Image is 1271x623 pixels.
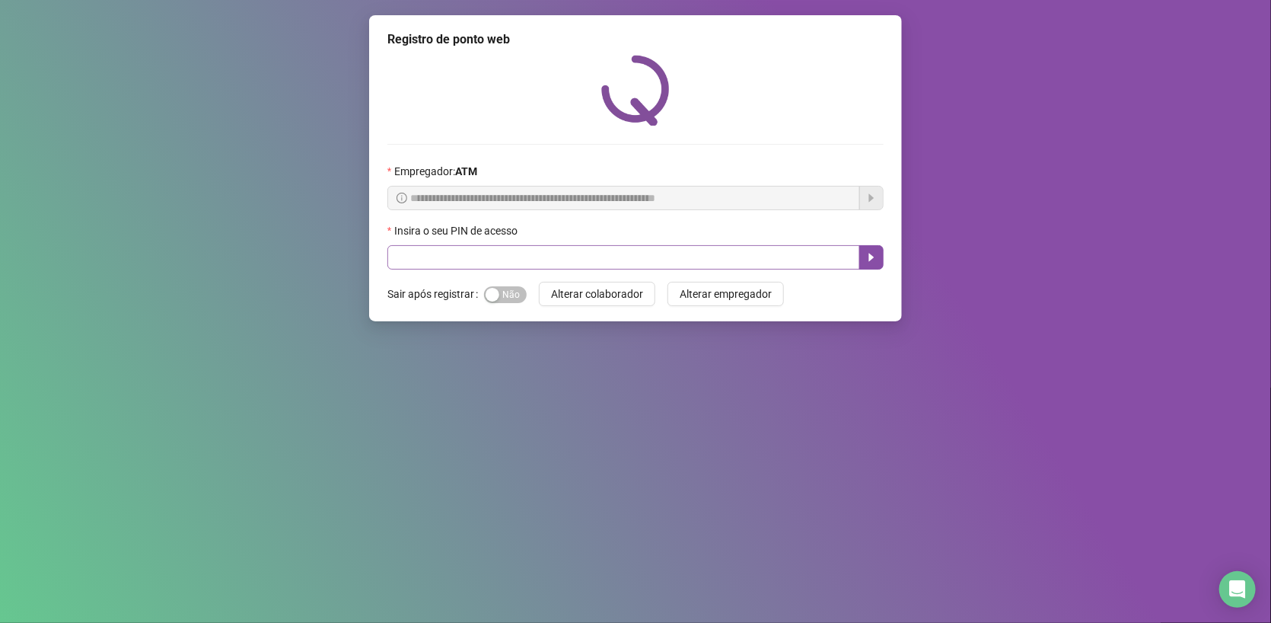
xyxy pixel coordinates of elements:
[397,193,407,203] span: info-circle
[1219,571,1256,608] div: Open Intercom Messenger
[394,163,477,180] span: Empregador :
[387,222,527,239] label: Insira o seu PIN de acesso
[667,282,784,306] button: Alterar empregador
[865,251,878,264] span: caret-right
[539,282,655,306] button: Alterar colaborador
[455,165,477,177] strong: ATM
[387,282,484,306] label: Sair após registrar
[387,30,884,49] div: Registro de ponto web
[601,55,670,126] img: QRPoint
[551,286,643,302] span: Alterar colaborador
[680,286,772,302] span: Alterar empregador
